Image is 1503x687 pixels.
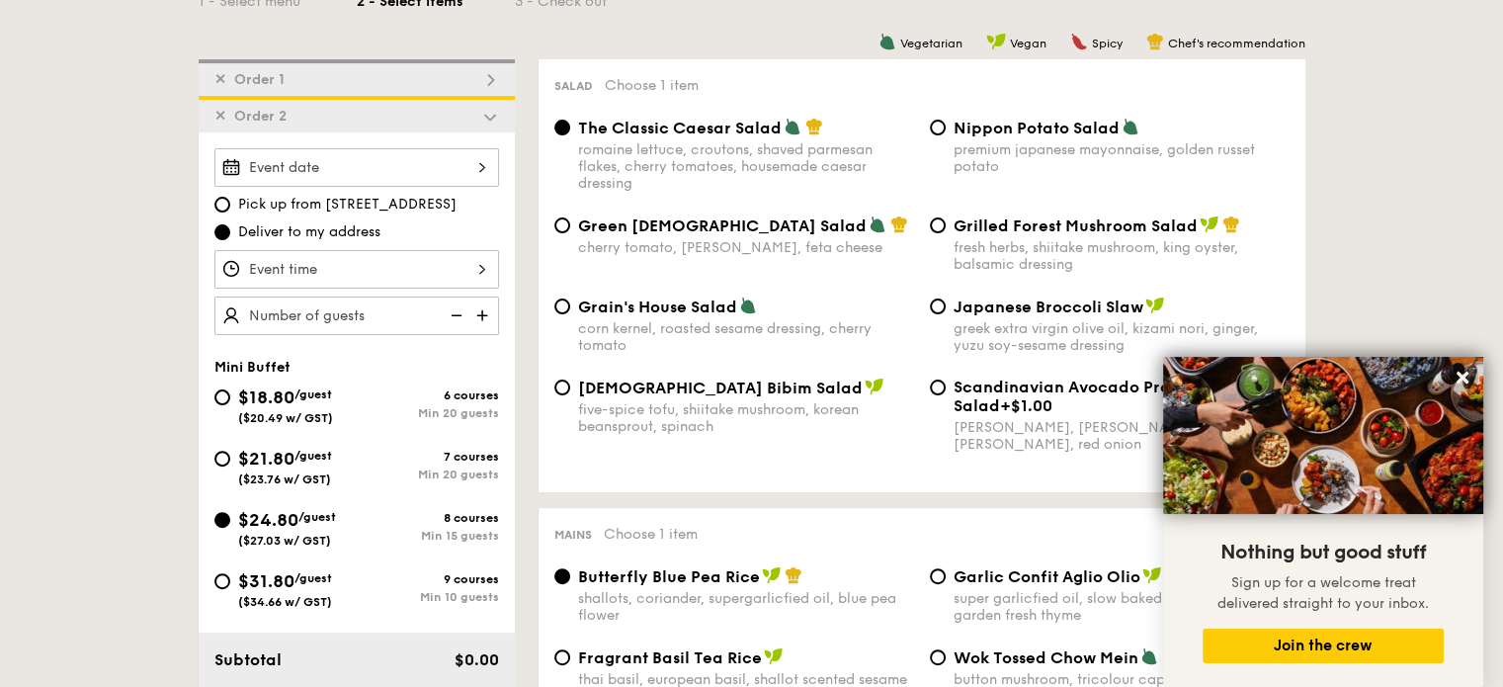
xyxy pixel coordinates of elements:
[357,572,499,586] div: 9 courses
[954,567,1140,586] span: Garlic Confit Aglio Olio
[554,380,570,395] input: [DEMOGRAPHIC_DATA] Bibim Saladfive-spice tofu, shiitake mushroom, korean beansprout, spinach
[578,119,782,137] span: The Classic Caesar Salad
[1203,629,1444,663] button: Join the crew
[238,509,298,531] span: $24.80
[954,320,1290,354] div: greek extra virgin olive oil, kizami nori, ginger, yuzu soy-sesame dressing
[954,119,1120,137] span: Nippon Potato Salad
[357,406,499,420] div: Min 20 guests
[294,571,332,585] span: /guest
[954,298,1143,316] span: Japanese Broccoli Slaw
[578,298,737,316] span: Grain's House Salad
[357,468,499,481] div: Min 20 guests
[357,511,499,525] div: 8 courses
[357,450,499,464] div: 7 courses
[214,512,230,528] input: $24.80/guest($27.03 w/ GST)8 coursesMin 15 guests
[554,649,570,665] input: Fragrant Basil Tea Ricethai basil, european basil, shallot scented sesame oil, barley multigrain ...
[930,217,946,233] input: Grilled Forest Mushroom Saladfresh herbs, shiitake mushroom, king oyster, balsamic dressing
[226,71,292,88] span: Order 1
[238,570,294,592] span: $31.80
[900,37,962,50] span: Vegetarian
[1140,647,1158,665] img: icon-vegetarian.fe4039eb.svg
[1145,297,1165,314] img: icon-vegan.f8ff3823.svg
[954,216,1198,235] span: Grilled Forest Mushroom Salad
[869,215,886,233] img: icon-vegetarian.fe4039eb.svg
[578,239,914,256] div: cherry tomato, [PERSON_NAME], feta cheese
[554,528,592,542] span: Mains
[954,239,1290,273] div: fresh herbs, shiitake mushroom, king oyster, balsamic dressing
[238,448,294,470] span: $21.80
[214,650,282,669] span: Subtotal
[1163,357,1483,514] img: DSC07876-Edit02-Large.jpeg
[578,216,867,235] span: Green [DEMOGRAPHIC_DATA] Salad
[238,472,331,486] span: ($23.76 w/ GST)
[784,118,801,135] img: icon-vegetarian.fe4039eb.svg
[469,297,499,334] img: icon-add.58712e84.svg
[578,590,914,624] div: shallots, coriander, supergarlicfied oil, blue pea flower
[481,71,499,89] img: icon-dropdown.fa26e9f9.svg
[357,590,499,604] div: Min 10 guests
[357,388,499,402] div: 6 courses
[238,411,333,425] span: ($20.49 w/ GST)
[1122,118,1139,135] img: icon-vegetarian.fe4039eb.svg
[954,648,1138,667] span: Wok Tossed Chow Mein
[890,215,908,233] img: icon-chef-hat.a58ddaea.svg
[1168,37,1305,50] span: Chef's recommendation
[294,449,332,463] span: /guest
[294,387,332,401] span: /guest
[481,108,499,126] img: icon-dropdown.fa26e9f9.svg
[214,108,226,125] span: ✕
[785,566,802,584] img: icon-chef-hat.a58ddaea.svg
[1092,37,1123,50] span: Spicy
[214,573,230,589] input: $31.80/guest($34.66 w/ GST)9 coursesMin 10 guests
[605,77,699,94] span: Choose 1 item
[762,566,782,584] img: icon-vegan.f8ff3823.svg
[554,79,593,93] span: Salad
[954,141,1290,175] div: premium japanese mayonnaise, golden russet potato
[214,359,291,376] span: Mini Buffet
[578,401,914,435] div: five-spice tofu, shiitake mushroom, korean beansprout, spinach
[440,297,469,334] img: icon-reduce.1d2dbef1.svg
[578,648,762,667] span: Fragrant Basil Tea Rice
[1000,396,1052,415] span: +$1.00
[578,141,914,192] div: romaine lettuce, croutons, shaved parmesan flakes, cherry tomatoes, housemade caesar dressing
[930,649,946,665] input: Wok Tossed Chow Meinbutton mushroom, tricolour capsicum, cripsy egg noodle, kikkoman, super garli...
[954,378,1194,415] span: Scandinavian Avocado Prawn Salad
[226,108,294,125] span: Order 2
[578,567,760,586] span: Butterfly Blue Pea Rice
[554,568,570,584] input: Butterfly Blue Pea Riceshallots, coriander, supergarlicfied oil, blue pea flower
[1220,541,1426,564] span: Nothing but good stuff
[1010,37,1046,50] span: Vegan
[1217,574,1429,612] span: Sign up for a welcome treat delivered straight to your inbox.
[604,526,698,543] span: Choose 1 item
[1146,33,1164,50] img: icon-chef-hat.a58ddaea.svg
[930,120,946,135] input: Nippon Potato Saladpremium japanese mayonnaise, golden russet potato
[930,568,946,584] input: Garlic Confit Aglio Oliosuper garlicfied oil, slow baked cherry tomatoes, garden fresh thyme
[578,379,863,397] span: [DEMOGRAPHIC_DATA] Bibim Salad
[238,595,332,609] span: ($34.66 w/ GST)
[865,378,884,395] img: icon-vegan.f8ff3823.svg
[1200,215,1219,233] img: icon-vegan.f8ff3823.svg
[554,120,570,135] input: The Classic Caesar Saladromaine lettuce, croutons, shaved parmesan flakes, cherry tomatoes, house...
[214,224,230,240] input: Deliver to my address
[986,33,1006,50] img: icon-vegan.f8ff3823.svg
[554,299,570,314] input: Grain's House Saladcorn kernel, roasted sesame dressing, cherry tomato
[930,380,946,395] input: Scandinavian Avocado Prawn Salad+$1.00[PERSON_NAME], [PERSON_NAME], [PERSON_NAME], red onion
[214,389,230,405] input: $18.80/guest($20.49 w/ GST)6 coursesMin 20 guests
[214,297,499,335] input: Number of guests
[805,118,823,135] img: icon-chef-hat.a58ddaea.svg
[238,195,457,215] span: Pick up from [STREET_ADDRESS]
[878,33,896,50] img: icon-vegetarian.fe4039eb.svg
[764,647,784,665] img: icon-vegan.f8ff3823.svg
[954,419,1290,453] div: [PERSON_NAME], [PERSON_NAME], [PERSON_NAME], red onion
[238,534,331,548] span: ($27.03 w/ GST)
[238,222,380,242] span: Deliver to my address
[454,650,498,669] span: $0.00
[1447,362,1478,393] button: Close
[739,297,757,314] img: icon-vegetarian.fe4039eb.svg
[1070,33,1088,50] img: icon-spicy.37a8142b.svg
[554,217,570,233] input: Green [DEMOGRAPHIC_DATA] Saladcherry tomato, [PERSON_NAME], feta cheese
[214,250,499,289] input: Event time
[214,197,230,213] input: Pick up from [STREET_ADDRESS]
[1222,215,1240,233] img: icon-chef-hat.a58ddaea.svg
[1142,566,1162,584] img: icon-vegan.f8ff3823.svg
